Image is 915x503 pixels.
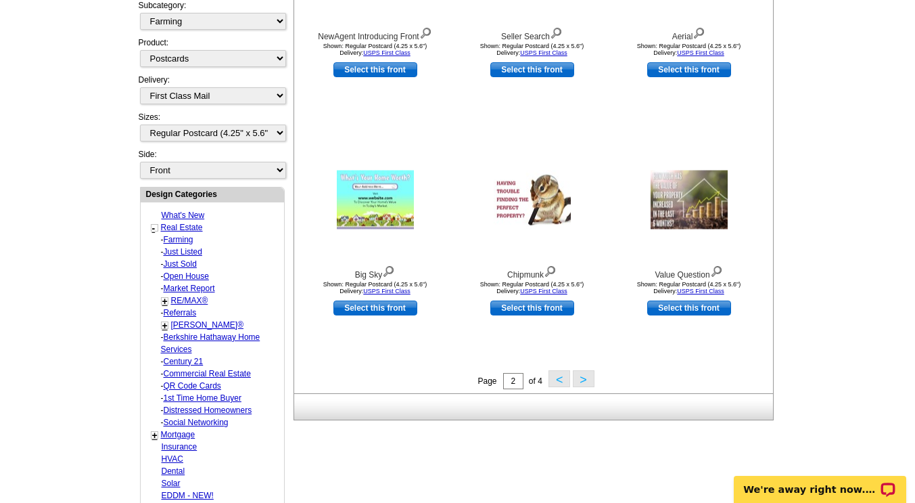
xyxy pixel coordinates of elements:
[164,308,197,318] a: Referrals
[152,223,156,234] a: -
[162,296,168,307] a: +
[164,235,193,244] a: Farming
[151,307,283,319] div: -
[725,460,915,503] iframe: LiveChat chat widget
[139,148,285,180] div: Side:
[301,263,450,281] div: Big Sky
[162,491,214,500] a: EDDM - NEW!
[419,24,432,39] img: view design details
[162,454,183,464] a: HVAC
[677,49,724,56] a: USPS First Class
[544,263,557,278] img: view design details
[139,111,285,148] div: Sizes:
[151,282,283,294] div: -
[171,296,208,305] a: RE/MAX®
[548,370,570,387] button: <
[520,49,567,56] a: USPS First Class
[139,74,285,111] div: Delivery:
[677,288,724,294] a: USPS First Class
[520,288,567,294] a: USPS First Class
[477,376,496,386] span: Page
[164,369,251,378] a: Commercial Real Estate
[573,370,594,387] button: >
[164,357,204,366] a: Century 21
[151,270,283,282] div: -
[164,393,241,403] a: 1st Time Home Buyer
[333,62,417,77] a: use this design
[333,301,417,315] a: use this design
[363,288,410,294] a: USPS First Class
[162,466,185,476] a: Dental
[151,234,283,246] div: -
[161,223,203,232] a: Real Estate
[151,258,283,270] div: -
[151,380,283,392] div: -
[458,263,607,281] div: Chipmunk
[363,49,410,56] a: USPS First Class
[164,418,229,427] a: Social Networking
[151,331,283,355] div: -
[139,37,285,74] div: Product:
[164,284,215,293] a: Market Report
[151,246,283,258] div: -
[647,62,731,77] a: use this design
[458,281,607,294] div: Shown: Regular Postcard (4.25 x 5.6") Delivery:
[162,442,197,452] a: Insurance
[458,24,607,43] div: Seller Search
[615,281,764,294] div: Shown: Regular Postcard (4.25 x 5.6") Delivery:
[529,376,542,386] span: of 4
[615,43,764,56] div: Shown: Regular Postcard (4.25 x 5.6") Delivery:
[615,263,764,281] div: Value Question
[550,24,563,39] img: view design details
[164,406,252,415] a: Distressed Homeowners
[494,171,571,229] img: Chipmunk
[171,320,244,330] a: [PERSON_NAME]®
[337,171,414,229] img: Big Sky
[164,271,209,281] a: Open House
[164,381,221,391] a: QR Code Cards
[162,320,168,331] a: +
[615,24,764,43] div: Aerial
[161,430,195,439] a: Mortgage
[151,392,283,404] div: -
[651,171,728,229] img: Value Question
[647,301,731,315] a: use this design
[301,24,450,43] div: NewAgent Introducing Front
[458,43,607,56] div: Shown: Regular Postcard (4.25 x 5.6") Delivery:
[162,211,205,220] a: What's New
[164,247,202,257] a: Just Listed
[710,263,723,278] img: view design details
[162,479,181,488] a: Solar
[693,24,705,39] img: view design details
[161,332,260,354] a: Berkshire Hathaway Home Services
[490,301,574,315] a: use this design
[151,404,283,416] div: -
[382,263,395,278] img: view design details
[301,43,450,56] div: Shown: Regular Postcard (4.25 x 5.6") Delivery:
[152,430,158,441] a: +
[164,259,197,269] a: Just Sold
[151,416,283,429] div: -
[490,62,574,77] a: use this design
[151,355,283,368] div: -
[301,281,450,294] div: Shown: Regular Postcard (4.25 x 5.6") Delivery:
[141,188,284,200] div: Design Categories
[151,368,283,380] div: -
